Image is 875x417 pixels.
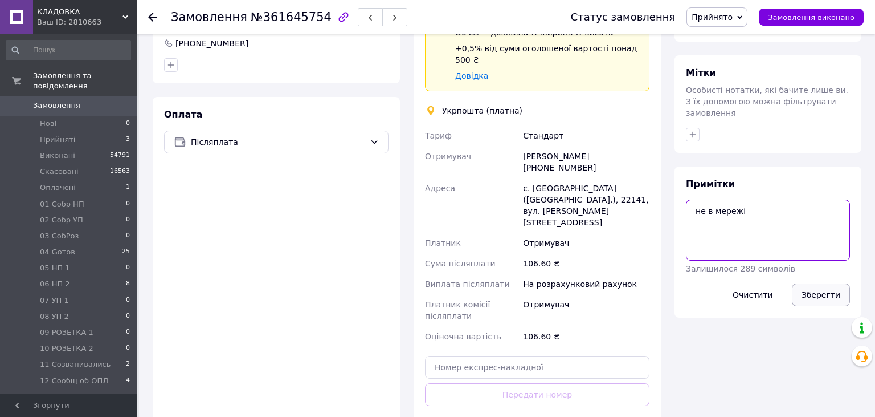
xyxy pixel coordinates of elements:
a: Довідка [455,71,488,80]
span: 02 Cобр УП [40,215,83,225]
span: Платник комісії післяплати [425,300,490,321]
span: Платник [425,238,461,248]
span: 0 [126,343,130,354]
span: 2 [126,359,130,370]
span: 03 CобРоз [40,231,79,241]
span: 3 [126,135,130,145]
span: Виконані [40,151,75,161]
div: Ваш ID: 2810663 [37,17,137,27]
span: Замовлення виконано [768,13,854,22]
span: 01 Cобр НП [40,199,84,209]
div: Отримувач [521,233,652,253]
span: 10 РОЗЕТКА 2 [40,343,93,354]
span: Нові [40,119,56,129]
span: 08 УП 2 [40,311,69,322]
div: [PHONE_NUMBER] [174,38,250,49]
div: с. [GEOGRAPHIC_DATA] ([GEOGRAPHIC_DATA].), 22141, вул. [PERSON_NAME][STREET_ADDRESS] [521,178,652,233]
span: Скасовані [40,167,79,177]
span: 0 [126,231,130,241]
div: 106.60 ₴ [521,253,652,274]
span: 0 [126,119,130,129]
span: №361645754 [251,10,332,24]
span: 06 НП 2 [40,279,70,289]
span: 12 Сообщ об ОПЛ [40,376,108,386]
span: 13 БУХ 1 [40,392,73,402]
div: Укрпошта (платна) [439,105,525,116]
span: 11 Созванивались [40,359,111,370]
span: 25 [122,247,130,257]
span: Виплата післяплати [425,280,510,289]
span: 05 НП 1 [40,263,70,273]
span: 0 [126,327,130,338]
span: 54791 [110,151,130,161]
span: 04 Gотов [40,247,75,257]
div: На розрахунковий рахунок [521,274,652,294]
span: Післяплата [191,136,365,148]
div: Стандарт [521,125,652,146]
div: Отримувач [521,294,652,326]
span: Оплата [164,109,202,120]
button: Замовлення виконано [759,9,864,26]
span: 8 [126,279,130,289]
span: Мітки [686,67,716,78]
span: Залишилося 289 символів [686,264,795,273]
span: Адреса [425,184,455,193]
span: 16563 [110,167,130,177]
span: Прийняті [40,135,75,145]
span: КЛАДОВКА [37,7,122,17]
span: 0 [126,392,130,402]
button: Очистити [723,284,783,306]
span: Отримувач [425,152,471,161]
textarea: не в мережі [686,200,850,260]
span: 0 [126,199,130,209]
div: +0,5% від суми оголошеної вартості понад 500 ₴ [455,43,640,66]
span: Замовлення [171,10,247,24]
div: Повернутися назад [148,11,157,23]
span: Сума післяплати [425,259,496,268]
span: Замовлення та повідомлення [33,71,137,91]
span: Примітки [686,179,735,189]
div: 106.60 ₴ [521,326,652,347]
span: Оціночна вартість [425,332,501,341]
span: 09 РОЗЕТКА 1 [40,327,93,338]
input: Пошук [6,40,131,60]
span: 0 [126,215,130,225]
span: 07 УП 1 [40,295,69,306]
span: Замовлення [33,100,80,111]
span: 0 [126,263,130,273]
span: Прийнято [692,13,733,22]
div: Статус замовлення [571,11,676,23]
span: Особисті нотатки, які бачите лише ви. З їх допомогою можна фільтрувати замовлення [686,86,848,118]
span: 1 [126,183,130,193]
span: Оплачені [40,183,76,193]
div: [PERSON_NAME] [PHONE_NUMBER] [521,146,652,178]
button: Зберегти [792,284,850,306]
span: 0 [126,295,130,306]
span: Тариф [425,131,452,140]
span: 4 [126,376,130,386]
input: Номер експрес-накладної [425,356,649,379]
span: 0 [126,311,130,322]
